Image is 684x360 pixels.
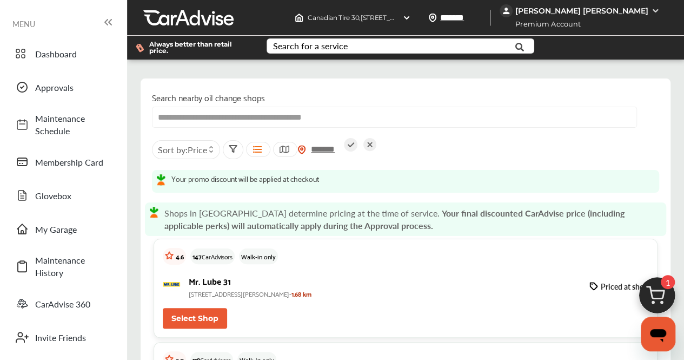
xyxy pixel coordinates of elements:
img: price-tag-black.714e98b8.svg [589,281,598,292]
p: 4.6 [176,251,184,262]
img: cart_icon.3d0951e8.svg [631,272,683,324]
span: Always better than retail price. [149,41,249,54]
img: header-divider.bc55588e.svg [490,10,491,26]
a: Maintenance History [10,248,116,284]
span: Price [188,143,207,156]
iframe: Button to launch messaging window [641,317,675,351]
div: [PERSON_NAME] [PERSON_NAME] [515,6,648,16]
span: [STREET_ADDRESS][PERSON_NAME]- [189,288,291,299]
span: Canadian Tire 30 , [STREET_ADDRESS] [GEOGRAPHIC_DATA] , M1L 2L8 [308,14,522,22]
span: Premium Account [501,18,589,30]
p: Walk-in only [241,251,276,262]
span: 147 [192,251,202,262]
span: Approvals [35,81,111,94]
span: MENU [12,19,35,28]
span: Dashboard [35,48,111,60]
span: Glovebox [35,189,111,202]
span: 1 [661,275,675,289]
a: Membership Card [10,148,116,176]
a: Glovebox [10,181,116,210]
img: header-down-arrow.9dd2ce7d.svg [402,14,411,22]
span: Maintenance History [35,254,111,279]
p: Search nearby oil change shops [152,90,659,104]
a: Maintenance Schedule [10,107,116,142]
button: Select Shop [163,308,227,329]
img: WGsFRI8htEPBVLJbROoPRyZpYNWhNONpIPPETTm6eUC0GeLEiAAAAAElFTkSuQmCC [651,6,660,15]
a: Invite Friends [10,323,116,351]
img: dollor_label_vector.a70140d1.svg [136,43,144,53]
span: 1.68 km [291,288,311,299]
p: Priced at shop [601,281,648,292]
span: Invite Friends [35,331,111,344]
a: Dashboard [10,40,116,68]
p: Mr. Lube 31 [189,273,581,288]
div: Search for a service [273,42,348,50]
img: logo-mr-lube.png [163,282,180,291]
p: Shops in [GEOGRAPHIC_DATA] determine pricing at the time of service. [164,207,662,232]
span: My Garage [35,223,111,235]
span: CarAdvisors [202,251,233,262]
strong: Your final discounted CarAdvise price (including applicable perks) will automatically apply durin... [164,207,625,232]
a: CarAdvise 360 [10,290,116,318]
img: jVpblrzwTbfkPYzPPzSLxeg0AAAAASUVORK5CYII= [500,4,513,17]
img: location_vector_orange.38f05af8.svg [297,145,306,154]
span: CarAdvise 360 [35,298,111,310]
a: Approvals [10,73,116,101]
img: header-home-logo.8d720a4f.svg [295,14,303,22]
p: Your promo discount will be applied at checkout [171,174,319,183]
a: My Garage [10,215,116,243]
span: Membership Card [35,156,111,168]
span: Maintenance Schedule [35,112,111,137]
img: location_vector.a44bc228.svg [428,14,437,22]
span: Sort by : [158,143,207,156]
